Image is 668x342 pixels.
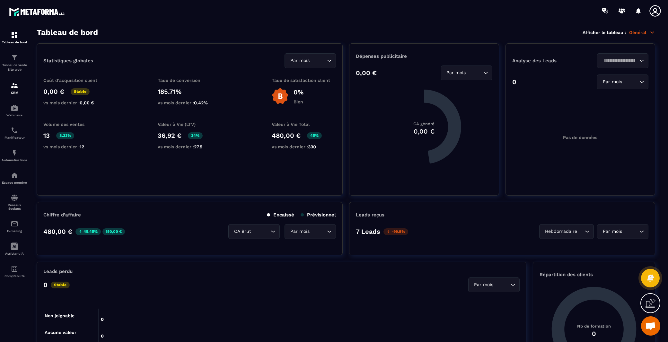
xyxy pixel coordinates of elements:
[2,91,27,94] p: CRM
[2,189,27,215] a: social-networksocial-networkRéseaux Sociaux
[2,252,27,255] p: Assistant IA
[2,77,27,99] a: formationformationCRM
[188,132,203,139] p: 34%
[512,78,516,86] p: 0
[495,281,509,288] input: Search for option
[641,316,660,336] div: Ouvrir le chat
[11,82,18,89] img: formation
[356,228,380,235] p: 7 Leads
[311,57,325,64] input: Search for option
[285,53,336,68] div: Search for option
[233,228,252,235] span: CA Brut
[272,132,301,139] p: 480,00 €
[80,144,84,149] span: 12
[11,220,18,228] img: email
[43,122,108,127] p: Volume des ventes
[45,313,75,319] tspan: Non joignable
[43,132,50,139] p: 13
[43,228,72,235] p: 480,00 €
[272,122,336,127] p: Valeur à Vie Total
[43,212,81,218] p: Chiffre d’affaire
[43,281,48,289] p: 0
[11,127,18,134] img: scheduler
[2,260,27,283] a: accountantaccountantComptabilité
[629,30,655,35] p: Général
[11,149,18,157] img: automations
[51,282,70,288] p: Stable
[43,58,93,64] p: Statistiques globales
[468,277,520,292] div: Search for option
[9,6,67,18] img: logo
[294,88,303,96] p: 0%
[2,229,27,233] p: E-mailing
[2,136,27,139] p: Planificateur
[308,144,316,149] span: 330
[441,66,492,80] div: Search for option
[11,54,18,61] img: formation
[11,104,18,112] img: automations
[285,224,336,239] div: Search for option
[311,228,325,235] input: Search for option
[272,144,336,149] p: vs mois dernier :
[2,215,27,238] a: emailemailE-mailing
[578,228,583,235] input: Search for option
[2,274,27,278] p: Comptabilité
[539,224,594,239] div: Search for option
[45,330,76,335] tspan: Aucune valeur
[43,78,108,83] p: Coût d'acquisition client
[228,224,280,239] div: Search for option
[512,58,580,64] p: Analyse des Leads
[158,100,222,105] p: vs mois dernier :
[194,100,208,105] span: 0.42%
[272,78,336,83] p: Taux de satisfaction client
[2,181,27,184] p: Espace membre
[623,228,638,235] input: Search for option
[540,272,648,277] p: Répartition des clients
[356,69,377,77] p: 0,00 €
[2,26,27,49] a: formationformationTableau de bord
[2,63,27,72] p: Tunnel de vente Site web
[623,78,638,85] input: Search for option
[56,132,74,139] p: 8.33%
[289,57,311,64] span: Par mois
[11,265,18,273] img: accountant
[158,144,222,149] p: vs mois dernier :
[2,99,27,122] a: automationsautomationsWebinaire
[2,158,27,162] p: Automatisations
[272,88,289,105] img: b-badge-o.b3b20ee6.svg
[43,268,73,274] p: Leads perdu
[11,194,18,202] img: social-network
[2,238,27,260] a: Assistant IA
[445,69,467,76] span: Par mois
[356,212,384,218] p: Leads reçus
[43,144,108,149] p: vs mois dernier :
[289,228,311,235] span: Par mois
[158,88,222,95] p: 185.71%
[563,135,597,140] p: Pas de données
[267,212,294,218] p: Encaissé
[467,69,482,76] input: Search for option
[307,132,322,139] p: 45%
[543,228,578,235] span: Hebdomadaire
[601,228,623,235] span: Par mois
[301,212,336,218] p: Prévisionnel
[11,31,18,39] img: formation
[597,224,648,239] div: Search for option
[37,28,98,37] h3: Tableau de bord
[43,88,64,95] p: 0,00 €
[2,203,27,210] p: Réseaux Sociaux
[102,228,125,235] p: 150,00 €
[2,40,27,44] p: Tableau de bord
[80,100,94,105] span: 0,00 €
[597,75,648,89] div: Search for option
[43,100,108,105] p: vs mois dernier :
[472,281,495,288] span: Par mois
[601,57,638,64] input: Search for option
[2,122,27,144] a: schedulerschedulerPlanificateur
[71,88,90,95] p: Stable
[601,78,623,85] span: Par mois
[252,228,269,235] input: Search for option
[356,53,492,59] p: Dépenses publicitaire
[2,144,27,167] a: automationsautomationsAutomatisations
[158,78,222,83] p: Taux de conversion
